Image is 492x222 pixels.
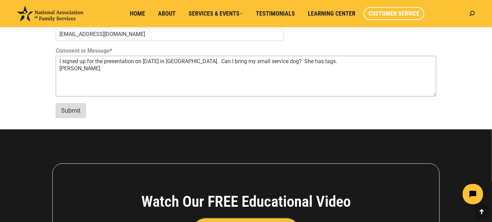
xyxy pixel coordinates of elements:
span: Services & Events [189,10,243,17]
button: Submit [56,103,86,118]
img: National Association of Family Services [17,6,83,21]
a: Testimonials [251,7,300,20]
span: Home [130,10,145,17]
a: Learning Center [303,7,360,20]
span: Customer Service [368,10,420,17]
span: Testimonials [256,10,295,17]
span: About [158,10,176,17]
label: Comment or Message [56,48,436,55]
a: About [153,7,180,20]
iframe: Tidio Chat [372,178,489,210]
h4: Watch Our FREE Educational Video [104,192,388,211]
a: Home [125,7,150,20]
a: Customer Service [364,7,424,20]
span: Learning Center [308,10,355,17]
